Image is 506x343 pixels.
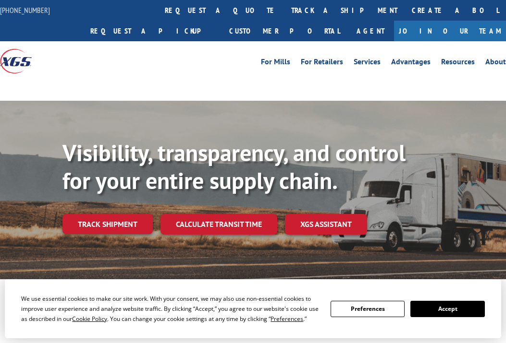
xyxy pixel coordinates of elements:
div: We use essential cookies to make our site work. With your consent, we may also use non-essential ... [21,294,319,324]
a: Advantages [391,58,431,69]
a: Resources [441,58,475,69]
a: Services [354,58,381,69]
button: Accept [410,301,484,317]
a: XGS ASSISTANT [285,214,367,235]
a: About [485,58,506,69]
b: Visibility, transparency, and control for your entire supply chain. [62,138,406,195]
a: Calculate transit time [160,214,277,235]
a: Join Our Team [394,21,506,41]
a: Request a pickup [83,21,222,41]
a: For Mills [261,58,290,69]
a: Agent [347,21,394,41]
span: Cookie Policy [72,315,107,323]
a: For Retailers [301,58,343,69]
button: Preferences [331,301,405,317]
span: Preferences [271,315,303,323]
a: Track shipment [62,214,153,234]
div: Cookie Consent Prompt [5,279,501,338]
a: Customer Portal [222,21,347,41]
